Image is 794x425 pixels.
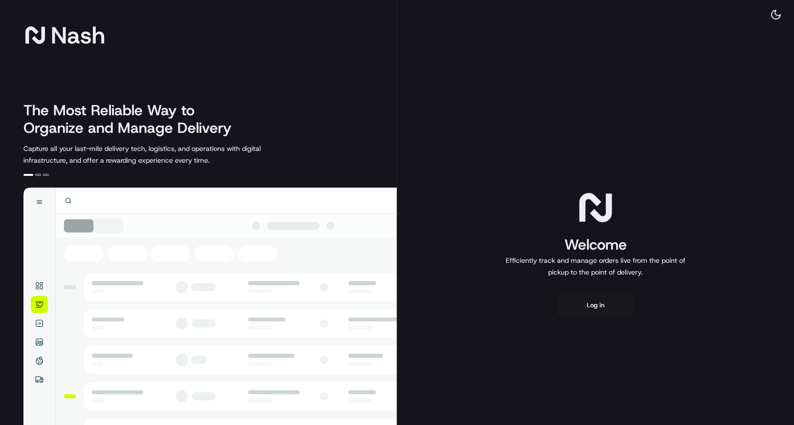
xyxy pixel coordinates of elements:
h2: The Most Reliable Way to Organize and Manage Delivery [23,102,242,137]
h1: Welcome [502,235,689,255]
p: Capture all your last-mile delivery tech, logistics, and operations with digital infrastructure, ... [23,143,305,166]
button: Log in [557,294,635,317]
p: Efficiently track and manage orders live from the point of pickup to the point of delivery. [502,255,689,278]
span: Nash [51,25,105,45]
